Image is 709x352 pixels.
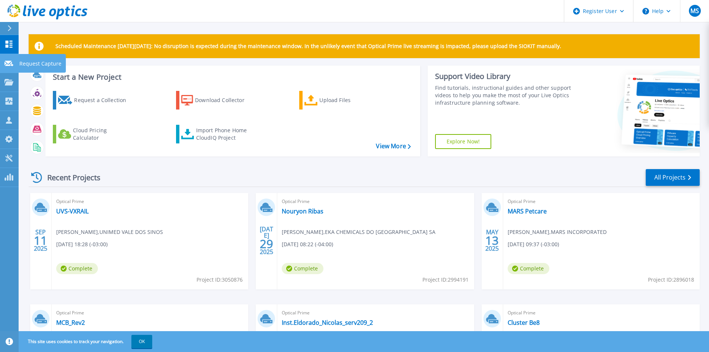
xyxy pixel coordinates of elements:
[260,241,273,247] span: 29
[195,93,255,108] div: Download Collector
[56,228,163,236] span: [PERSON_NAME] , UNIMED VALE DOS SINOS
[508,309,695,317] span: Optical Prime
[376,143,411,150] a: View More
[508,319,540,326] a: Cluster Be8
[435,72,574,81] div: Support Video Library
[282,228,435,236] span: [PERSON_NAME] , EKA CHEMICALS DO [GEOGRAPHIC_DATA] SA
[690,8,699,14] span: MS
[53,125,136,143] a: Cloud Pricing Calculator
[56,319,85,326] a: MCB_Rev2
[56,197,244,206] span: Optical Prime
[73,127,132,142] div: Cloud Pricing Calculator
[282,207,323,215] a: Nouryon Ribas
[282,319,373,326] a: Inst.Eldorado_Nicolas_serv209_2
[34,237,47,244] span: 11
[422,276,469,284] span: Project ID: 2994191
[282,197,469,206] span: Optical Prime
[319,93,379,108] div: Upload Files
[508,228,607,236] span: [PERSON_NAME] , MARS INCORPORATED
[485,227,499,254] div: MAY 2025
[20,335,152,348] span: This site uses cookies to track your navigation.
[56,207,89,215] a: UVS-VXRAIL
[74,93,134,108] div: Request a Collection
[485,237,499,244] span: 13
[282,240,333,248] span: [DATE] 08:22 (-04:00)
[646,169,700,186] a: All Projects
[131,335,152,348] button: OK
[29,168,111,187] div: Recent Projects
[19,54,61,73] p: Request Capture
[53,73,411,81] h3: Start a New Project
[53,91,136,110] a: Request a Collection
[508,263,549,274] span: Complete
[299,91,382,110] a: Upload Files
[197,276,243,284] span: Project ID: 3050876
[282,309,469,317] span: Optical Prime
[56,263,98,274] span: Complete
[196,127,254,142] div: Import Phone Home CloudIQ Project
[508,240,559,248] span: [DATE] 09:37 (-03:00)
[56,309,244,317] span: Optical Prime
[33,227,48,254] div: SEP 2025
[648,276,694,284] span: Project ID: 2896018
[56,240,108,248] span: [DATE] 18:28 (-03:00)
[508,197,695,206] span: Optical Prime
[259,227,274,254] div: [DATE] 2025
[435,134,492,149] a: Explore Now!
[508,207,547,215] a: MARS Petcare
[282,263,323,274] span: Complete
[176,91,259,110] a: Download Collector
[435,84,574,107] div: Find tutorials, instructional guides and other support videos to help you make the most of your L...
[55,43,561,49] p: Scheduled Maintenance [DATE][DATE]: No disruption is expected during the maintenance window. In t...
